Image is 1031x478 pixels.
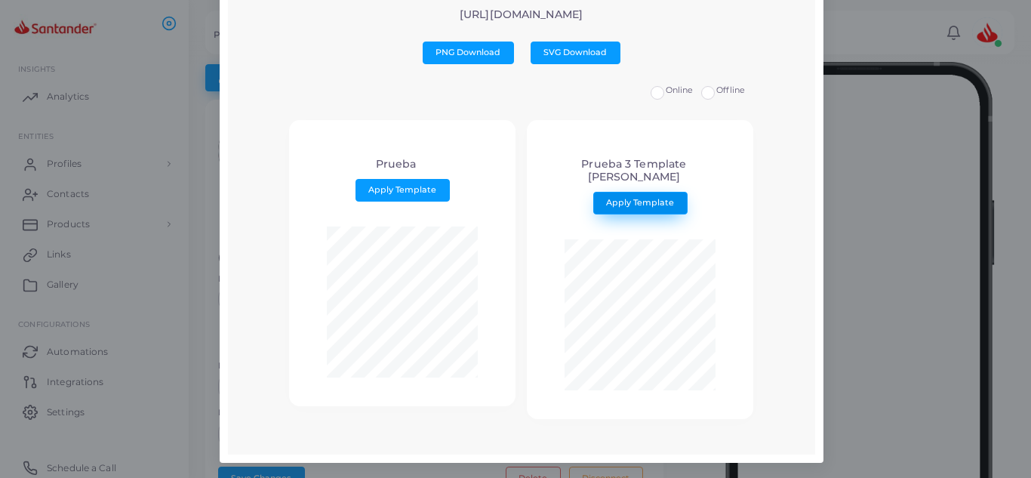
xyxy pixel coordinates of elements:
[435,47,500,57] span: PNG Download
[423,42,514,64] button: PNG Download
[543,47,607,57] span: SVG Download
[593,192,688,214] button: Apply Template
[355,179,450,202] button: Apply Template
[716,85,745,95] span: Offline
[376,158,417,171] h4: Prueba
[368,184,436,195] span: Apply Template
[565,158,704,183] h4: Prueba 3 Template [PERSON_NAME]
[606,197,674,208] span: Apply Template
[531,42,620,64] button: SVG Download
[666,85,694,95] span: Online
[239,8,803,21] p: [URL][DOMAIN_NAME]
